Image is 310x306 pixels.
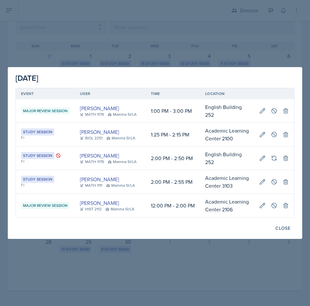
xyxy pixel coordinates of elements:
a: [PERSON_NAME] [80,128,119,136]
div: Close [275,226,290,231]
div: Mamma SI/LA [106,135,135,141]
div: Mamma SI/LA [108,112,137,117]
td: 1:25 PM - 2:15 PM [146,123,200,147]
div: BIOL 2251 [80,135,103,141]
th: Event [16,88,75,99]
div: Mamma SI/LA [108,159,137,165]
div: MATH 1179 [80,112,104,117]
th: Time [146,88,200,99]
td: 1:00 PM - 3:00 PM [146,99,200,123]
td: English Building 252 [200,99,254,123]
td: Academic Learning Center 3103 [200,170,254,194]
div: Study Session [21,128,54,135]
div: Study Session [21,176,54,183]
div: Fr [21,159,70,164]
button: Close [271,223,294,234]
a: [PERSON_NAME] [80,152,119,159]
th: User [75,88,146,99]
td: 12:00 PM - 2:00 PM [146,194,200,217]
div: Fr [21,135,70,141]
td: Academic Learning Center 2100 [200,123,254,147]
div: Mamma SI/LA [106,182,135,188]
div: Mamma SI/LA [105,206,134,212]
div: HIST 2112 [80,206,102,212]
a: [PERSON_NAME] [80,175,119,183]
td: 2:00 PM - 2:55 PM [146,170,200,194]
a: [PERSON_NAME] [80,104,119,112]
div: Study Session [21,152,54,159]
div: Major Review Session [21,107,70,114]
td: English Building 252 [200,147,254,170]
div: MATH 1179 [80,159,104,165]
div: Major Review Session [21,202,70,209]
div: [DATE] [16,72,294,84]
div: Fr [21,182,70,188]
th: Location [200,88,254,99]
div: MATH 1111 [80,182,102,188]
td: Academic Learning Center 2106 [200,194,254,217]
td: 2:00 PM - 2:50 PM [146,147,200,170]
a: [PERSON_NAME] [80,199,119,207]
